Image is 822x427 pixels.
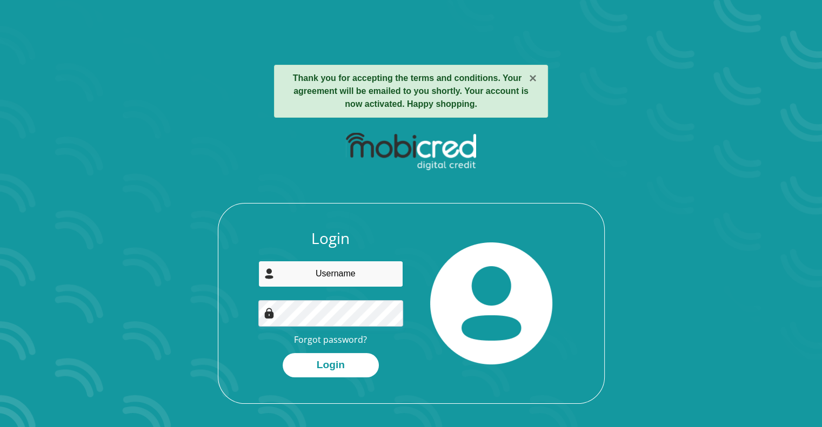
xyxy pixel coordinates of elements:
input: Username [258,261,403,287]
a: Forgot password? [294,334,367,345]
button: Login [283,353,379,377]
img: Image [264,308,275,318]
button: × [529,72,537,85]
h3: Login [258,229,403,248]
strong: Thank you for accepting the terms and conditions. Your agreement will be emailed to you shortly. ... [293,73,529,109]
img: mobicred logo [346,133,476,171]
img: user-icon image [264,268,275,279]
